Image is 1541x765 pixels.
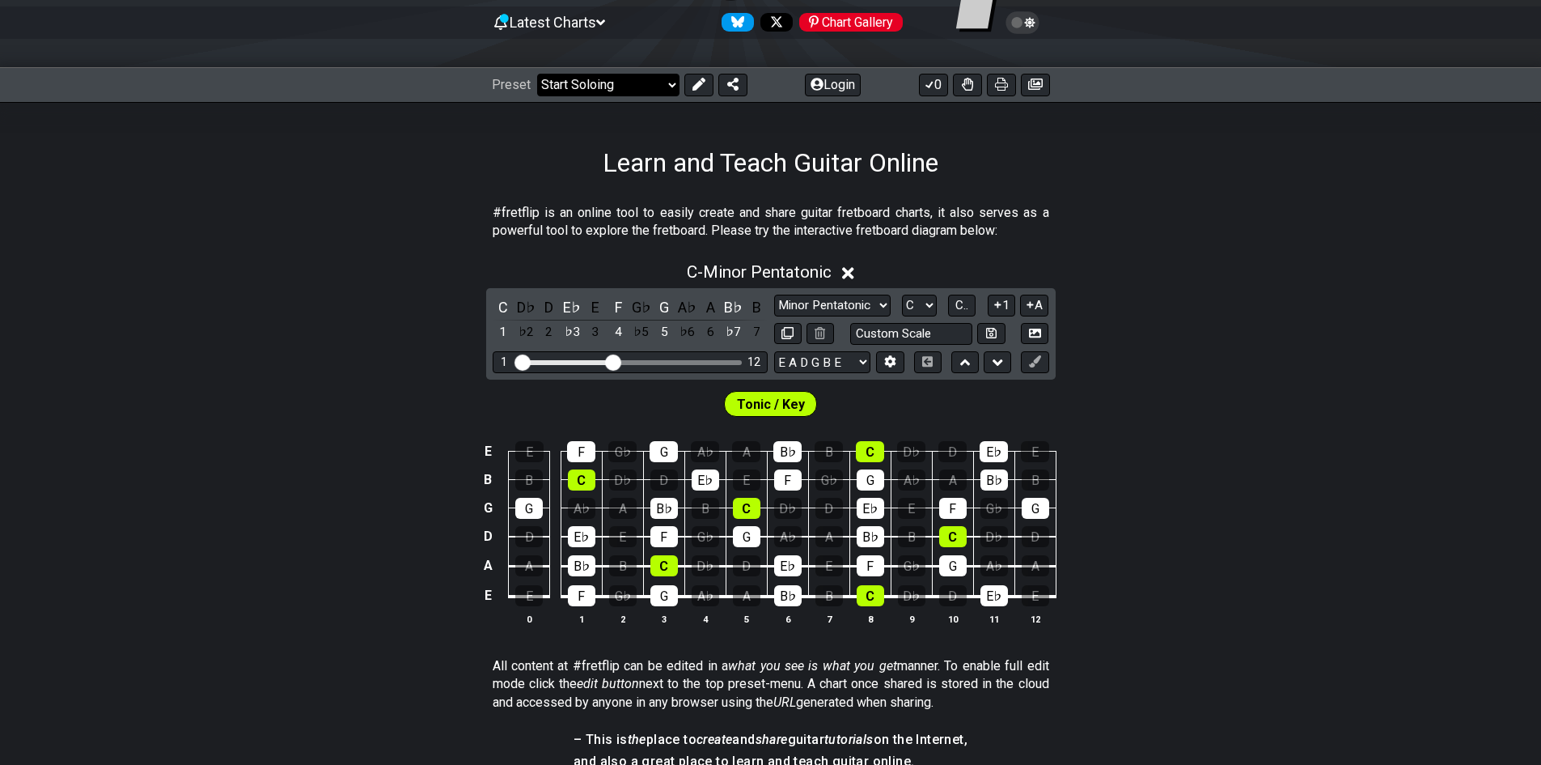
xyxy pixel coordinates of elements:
[815,526,843,547] div: A
[774,295,891,317] select: Scale
[650,498,678,519] div: B♭
[774,470,802,491] div: F
[568,498,595,519] div: A♭
[568,555,595,576] div: B♭
[973,610,1014,627] th: 11
[700,296,721,318] div: toggle pitch class
[1022,555,1049,576] div: A
[609,470,637,491] div: D♭
[808,610,849,627] th: 7
[1020,295,1048,317] button: A
[567,441,595,462] div: F
[815,498,843,519] div: D
[898,470,925,491] div: A♭
[537,74,679,96] select: Preset
[609,526,637,547] div: E
[585,321,606,343] div: toggle scale degree
[857,498,884,519] div: E♭
[938,441,967,462] div: D
[692,585,719,606] div: A♭
[539,321,560,343] div: toggle scale degree
[515,321,536,343] div: toggle scale degree
[561,296,582,318] div: toggle pitch class
[493,657,1049,712] p: All content at #fretflip can be edited in a manner. To enable full edit mode click the next to th...
[1014,610,1056,627] th: 12
[891,610,932,627] th: 9
[939,555,967,576] div: G
[939,498,967,519] div: F
[478,494,497,522] td: G
[715,13,754,32] a: Follow #fretflip at Bluesky
[654,296,675,318] div: toggle pitch class
[515,555,543,576] div: A
[857,470,884,491] div: G
[737,393,805,416] span: First enable full edit mode to edit
[684,74,713,96] button: Edit Preset
[849,610,891,627] th: 8
[898,526,925,547] div: B
[684,610,726,627] th: 4
[1014,15,1032,30] span: Toggle light / dark theme
[515,526,543,547] div: D
[919,74,948,96] button: 0
[815,470,843,491] div: G♭
[980,441,1008,462] div: E♭
[608,321,629,343] div: toggle scale degree
[608,441,637,462] div: G♭
[980,526,1008,547] div: D♭
[650,441,678,462] div: G
[939,470,967,491] div: A
[1021,323,1048,345] button: Create Image
[515,585,543,606] div: E
[478,465,497,494] td: B
[515,296,536,318] div: toggle pitch class
[650,585,678,606] div: G
[478,580,497,611] td: E
[478,551,497,581] td: A
[568,470,595,491] div: C
[692,555,719,576] div: D♭
[654,321,675,343] div: toggle scale degree
[747,355,760,369] div: 12
[732,441,760,462] div: A
[577,676,639,691] em: edit button
[1022,526,1049,547] div: D
[515,441,544,462] div: E
[539,296,560,318] div: toggle pitch class
[988,295,1015,317] button: 1
[692,470,719,491] div: E♭
[767,610,808,627] th: 6
[898,585,925,606] div: D♭
[515,470,543,491] div: B
[1021,351,1048,373] button: First click edit preset to enable marker editing
[501,355,507,369] div: 1
[857,526,884,547] div: B♭
[1022,470,1049,491] div: B
[898,555,925,576] div: G♭
[824,732,874,747] em: tutorials
[726,610,767,627] th: 5
[561,321,582,343] div: toggle scale degree
[980,498,1008,519] div: G♭
[493,204,1049,240] p: #fretflip is an online tool to easily create and share guitar fretboard charts, it also serves as...
[756,732,788,747] em: share
[574,731,967,749] h4: – This is place to and guitar on the Internet,
[902,295,937,317] select: Tonic/Root
[650,470,678,491] div: D
[953,74,982,96] button: Toggle Dexterity for all fretkits
[1021,441,1049,462] div: E
[898,498,925,519] div: E
[733,470,760,491] div: E
[774,555,802,576] div: E♭
[773,695,796,710] em: URL
[643,610,684,627] th: 3
[914,351,942,373] button: Toggle horizontal chord view
[609,585,637,606] div: G♭
[774,498,802,519] div: D♭
[897,441,925,462] div: D♭
[951,351,979,373] button: Move up
[723,321,744,343] div: toggle scale degree
[857,585,884,606] div: C
[493,351,768,373] div: Visible fret range
[561,610,602,627] th: 1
